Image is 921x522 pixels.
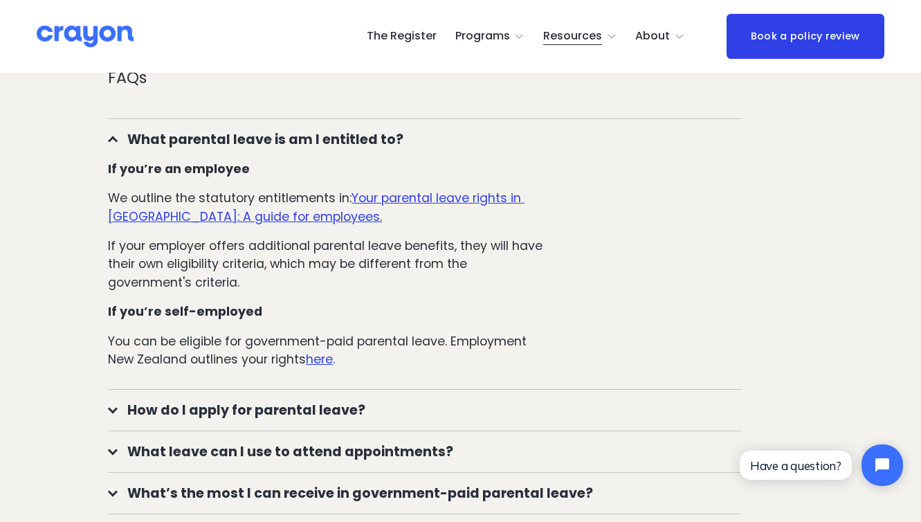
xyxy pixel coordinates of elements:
span: Resources [543,26,602,46]
a: here. [306,351,335,368]
a: The Register [367,26,437,48]
a: Book a policy review [727,14,884,59]
div: What parental leave is am I entitled to? [108,160,742,390]
button: How do I apply for parental leave? [108,390,742,431]
a: folder dropdown [635,26,685,48]
a: folder dropdown [455,26,525,48]
span: What leave can I use to attend appointments? [118,442,742,462]
p: We outline the statutory entitlements in: [108,189,551,226]
p: You can be eligible for government-paid parental leave. Employment New Zealand outlines your rights [108,332,551,369]
span: Programs [455,26,510,46]
a: folder dropdown [543,26,617,48]
strong: If you’re self-employed [108,303,262,320]
button: What’s the most I can receive in government-paid parental leave? [108,473,742,514]
a: Your parental leave rights in [GEOGRAPHIC_DATA]: A guide for employees. [108,190,525,224]
p: FAQs [108,66,742,90]
button: What leave can I use to attend appointments? [108,431,742,472]
span: How do I apply for parental leave? [118,400,742,420]
button: What parental leave is am I entitled to? [108,119,742,160]
span: About [635,26,670,46]
strong: If you’re an employee [108,161,250,177]
span: What’s the most I can receive in government-paid parental leave? [118,483,742,503]
iframe: Tidio Chat [728,433,915,498]
img: Crayon [37,24,134,48]
u: here [306,351,333,368]
span: What parental leave is am I entitled to? [118,129,742,150]
p: If your employer offers additional parental leave benefits, they will have their own eligibility ... [108,237,551,291]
